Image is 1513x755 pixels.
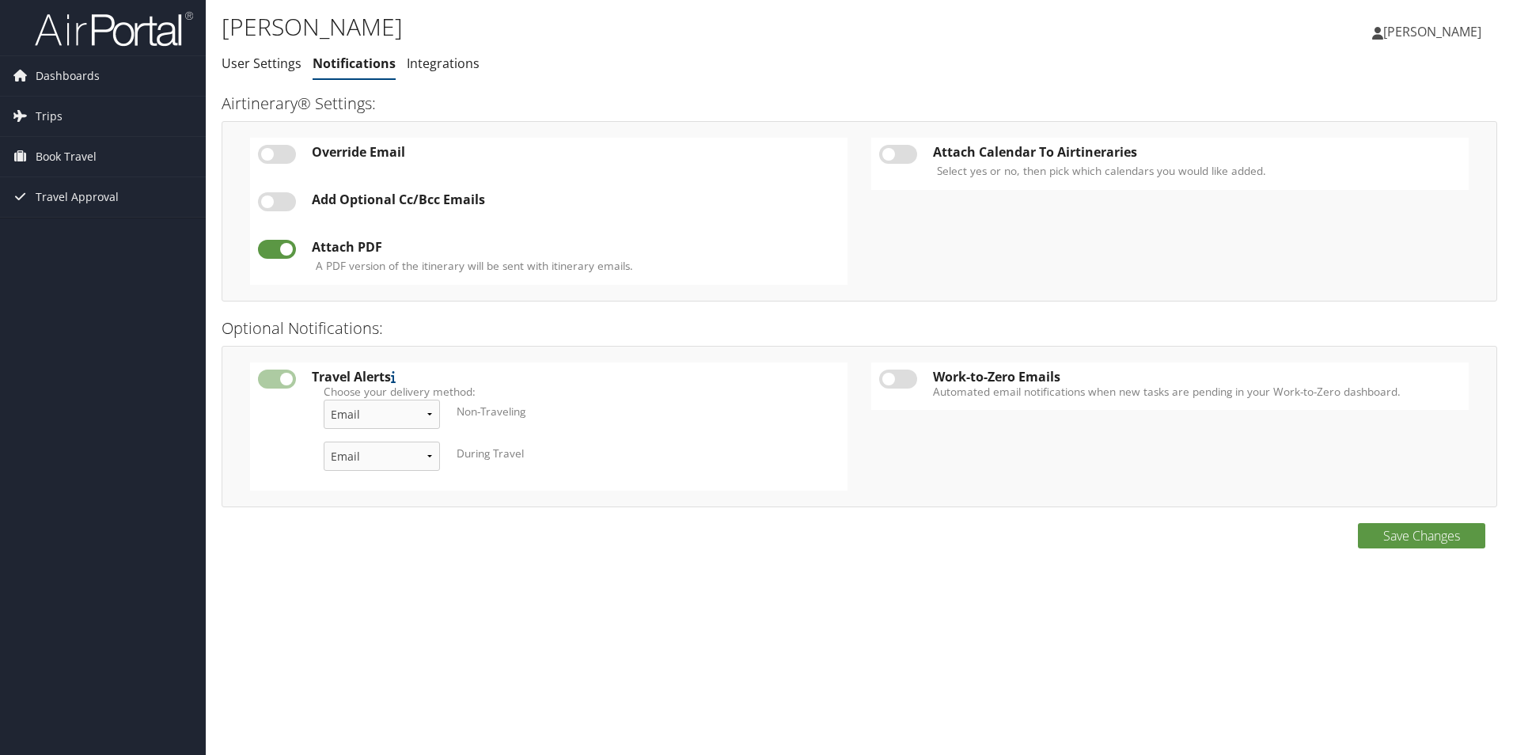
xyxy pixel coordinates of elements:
label: Non-Traveling [457,404,525,419]
span: [PERSON_NAME] [1383,23,1481,40]
div: Attach Calendar To Airtineraries [933,145,1461,159]
label: During Travel [457,446,524,461]
label: Select yes or no, then pick which calendars you would like added. [937,163,1266,179]
div: Travel Alerts [312,370,840,384]
label: A PDF version of the itinerary will be sent with itinerary emails. [316,258,633,274]
a: Integrations [407,55,480,72]
span: Dashboards [36,56,100,96]
span: Book Travel [36,137,97,176]
div: Work-to-Zero Emails [933,370,1461,384]
h1: [PERSON_NAME] [222,10,1072,44]
div: Add Optional Cc/Bcc Emails [312,192,840,207]
h3: Optional Notifications: [222,317,1497,340]
label: Choose your delivery method: [324,384,828,400]
h3: Airtinerary® Settings: [222,93,1497,115]
img: airportal-logo.png [35,10,193,47]
span: Trips [36,97,63,136]
div: Attach PDF [312,240,840,254]
span: Travel Approval [36,177,119,217]
label: Automated email notifications when new tasks are pending in your Work-to-Zero dashboard. [933,384,1461,400]
a: [PERSON_NAME] [1372,8,1497,55]
button: Save Changes [1358,523,1485,548]
div: Override Email [312,145,840,159]
a: User Settings [222,55,301,72]
a: Notifications [313,55,396,72]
